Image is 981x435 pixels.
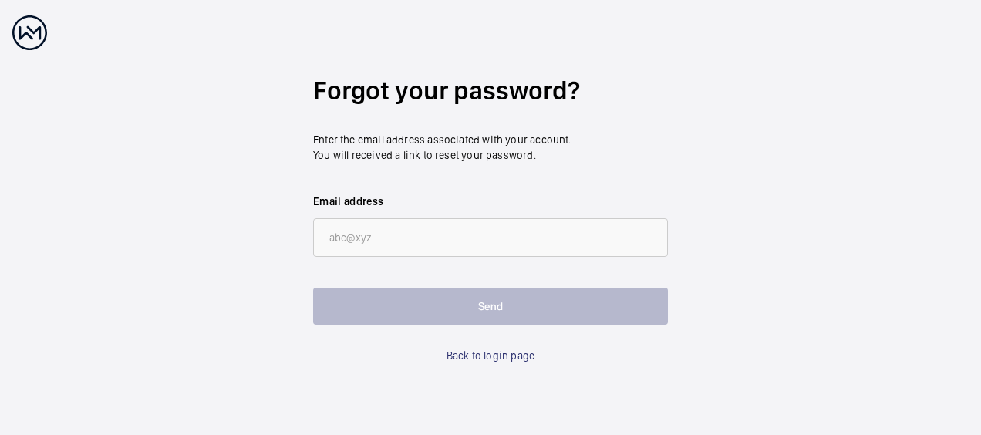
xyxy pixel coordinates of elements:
a: Back to login page [447,348,534,363]
p: Enter the email address associated with your account. You will received a link to reset your pass... [313,132,668,163]
h2: Forgot your password? [313,72,668,109]
input: abc@xyz [313,218,668,257]
button: Send [313,288,668,325]
label: Email address [313,194,668,209]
